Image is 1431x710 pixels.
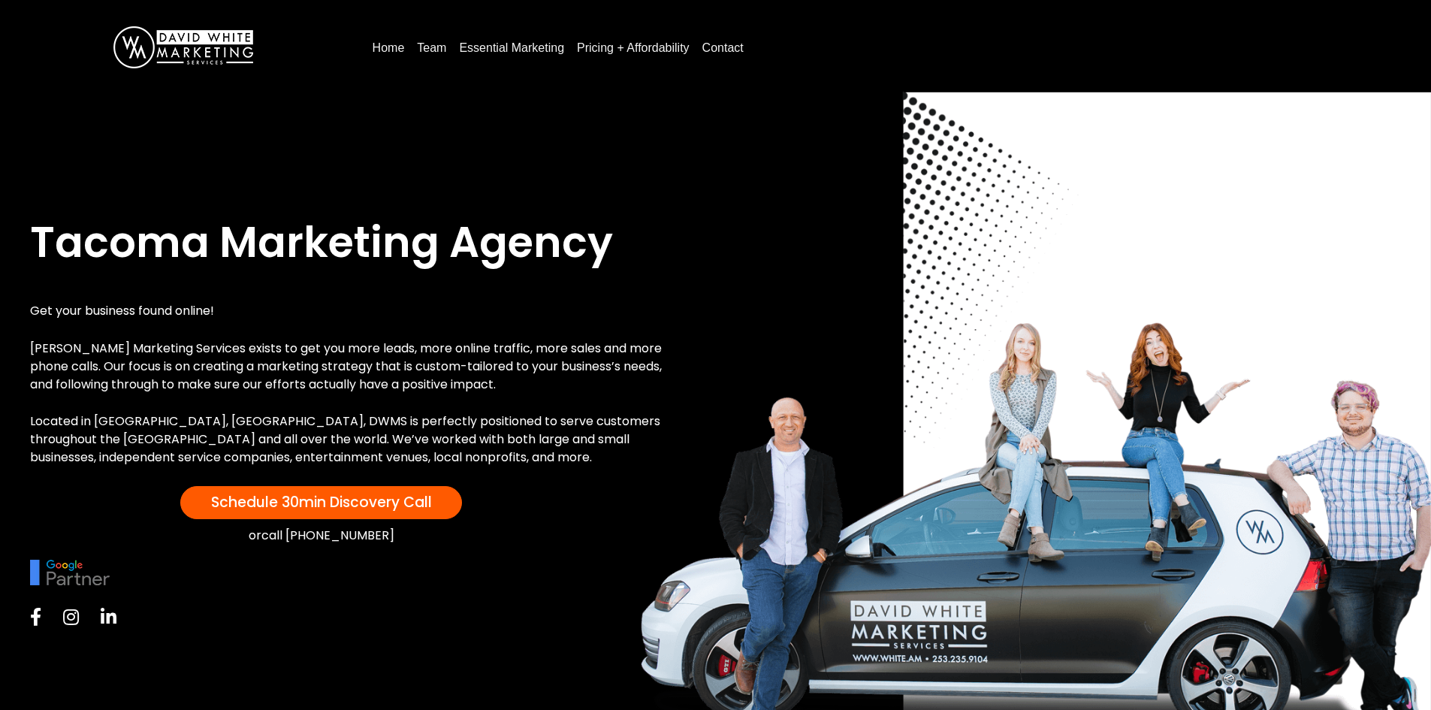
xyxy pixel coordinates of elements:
[113,40,253,53] a: DavidWhite-Marketing-Logo
[696,36,750,60] a: Contact
[113,26,253,68] img: DavidWhite-Marketing-Logo
[30,565,110,578] picture: google-partner
[30,560,110,585] img: google-partner
[30,340,672,394] p: [PERSON_NAME] Marketing Services exists to get you more leads, more online traffic, more sales an...
[30,302,672,320] p: Get your business found online!
[180,486,462,519] a: Schedule 30min Discovery Call
[453,36,570,60] a: Essential Marketing
[261,527,394,544] a: call [PHONE_NUMBER]
[30,412,672,467] p: Located in [GEOGRAPHIC_DATA], [GEOGRAPHIC_DATA], DWMS is perfectly positioned to serve customers ...
[367,35,1401,60] nav: Menu
[30,527,612,545] div: or
[367,36,411,60] a: Home
[30,213,613,272] span: Tacoma Marketing Agency
[211,492,432,512] span: Schedule 30min Discovery Call
[411,36,452,60] a: Team
[571,36,696,60] a: Pricing + Affordability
